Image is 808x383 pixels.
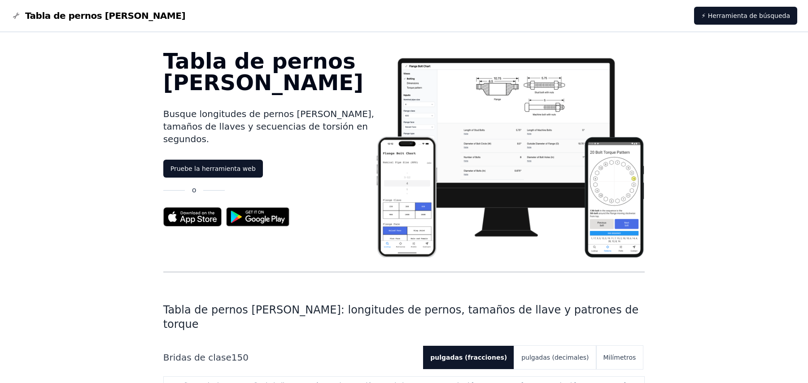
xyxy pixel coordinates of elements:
[603,354,636,361] font: Milímetros
[521,354,589,361] font: pulgadas (decimales)
[163,48,363,95] font: Tabla de pernos [PERSON_NAME]
[163,207,222,226] img: Insignia de la App Store para la aplicación Flange Bolt Chart
[163,304,639,331] font: Tabla de pernos [PERSON_NAME]: longitudes de pernos, tamaños de llave y patrones de torque
[514,346,596,369] button: pulgadas (decimales)
[423,346,514,369] button: pulgadas (fracciones)
[192,186,197,194] font: o
[163,160,263,178] a: Pruebe la herramienta web
[596,346,643,369] button: Milímetros
[25,10,185,21] font: Tabla de pernos [PERSON_NAME]
[231,352,249,363] font: 150
[163,109,374,144] font: Busque longitudes de pernos [PERSON_NAME], tamaños de llaves y secuencias de torsión en segundos.
[430,354,507,361] font: pulgadas (fracciones)
[701,12,790,19] font: ⚡ Herramienta de búsqueda
[376,50,645,257] img: Captura de pantalla de la aplicación de gráfico de pernos de brida
[222,203,294,231] img: Consíguelo en Google Play
[694,7,797,25] a: ⚡ Herramienta de búsqueda
[163,352,231,363] font: Bridas de clase
[11,9,185,22] a: Gráfico de logotipos de pernos de bridaTabla de pernos [PERSON_NAME]
[170,165,256,172] font: Pruebe la herramienta web
[11,10,22,21] img: Gráfico de logotipos de pernos de brida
